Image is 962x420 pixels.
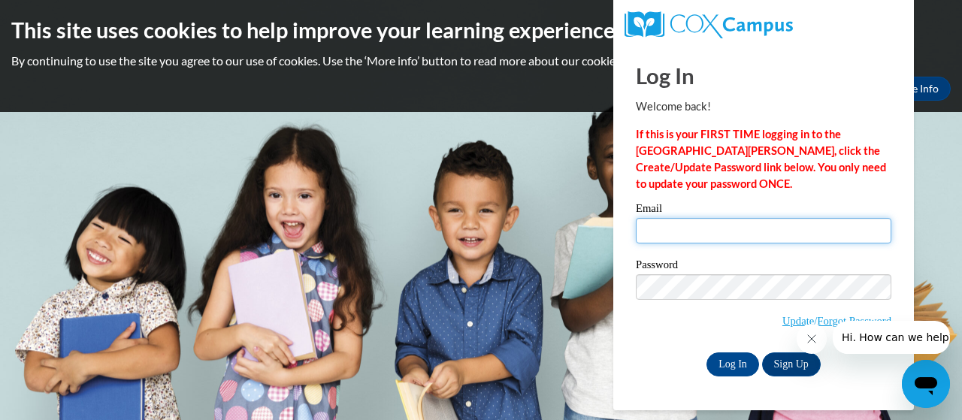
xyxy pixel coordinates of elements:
iframe: Button to launch messaging window [902,360,950,408]
a: Sign Up [762,352,821,376]
strong: If this is your FIRST TIME logging in to the [GEOGRAPHIC_DATA][PERSON_NAME], click the Create/Upd... [636,128,886,190]
h1: Log In [636,60,891,91]
iframe: Close message [797,324,827,354]
label: Email [636,203,891,218]
input: Log In [706,352,759,376]
p: By continuing to use the site you agree to our use of cookies. Use the ‘More info’ button to read... [11,53,951,69]
h2: This site uses cookies to help improve your learning experience. [11,15,951,45]
a: More Info [880,77,951,101]
a: Update/Forgot Password [782,315,891,327]
iframe: Message from company [833,321,950,354]
span: Hi. How can we help? [9,11,122,23]
p: Welcome back! [636,98,891,115]
label: Password [636,259,891,274]
img: COX Campus [625,11,793,38]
